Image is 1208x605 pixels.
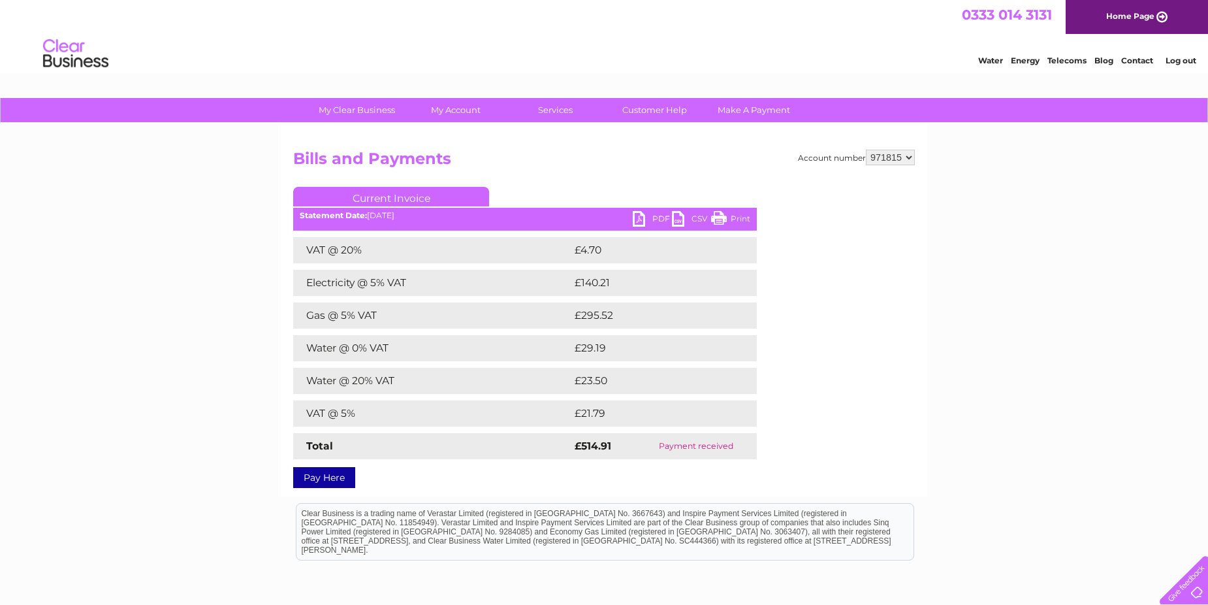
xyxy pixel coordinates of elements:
[601,98,708,122] a: Customer Help
[962,7,1052,23] a: 0333 014 3131
[501,98,609,122] a: Services
[293,401,571,427] td: VAT @ 5%
[672,211,711,230] a: CSV
[1047,56,1087,65] a: Telecoms
[1094,56,1113,65] a: Blog
[293,187,489,206] a: Current Invoice
[402,98,510,122] a: My Account
[293,302,571,329] td: Gas @ 5% VAT
[306,440,333,452] strong: Total
[293,368,571,394] td: Water @ 20% VAT
[296,7,914,63] div: Clear Business is a trading name of Verastar Limited (registered in [GEOGRAPHIC_DATA] No. 3667643...
[293,211,757,220] div: [DATE]
[300,210,367,220] b: Statement Date:
[633,211,672,230] a: PDF
[1121,56,1153,65] a: Contact
[571,401,729,427] td: £21.79
[571,237,726,263] td: £4.70
[571,302,733,329] td: £295.52
[571,368,730,394] td: £23.50
[571,270,732,296] td: £140.21
[303,98,411,122] a: My Clear Business
[293,270,571,296] td: Electricity @ 5% VAT
[700,98,808,122] a: Make A Payment
[42,34,109,74] img: logo.png
[1166,56,1196,65] a: Log out
[1011,56,1040,65] a: Energy
[571,335,729,361] td: £29.19
[978,56,1003,65] a: Water
[798,150,915,165] div: Account number
[711,211,750,230] a: Print
[293,237,571,263] td: VAT @ 20%
[636,433,757,459] td: Payment received
[293,150,915,174] h2: Bills and Payments
[293,467,355,488] a: Pay Here
[293,335,571,361] td: Water @ 0% VAT
[575,440,611,452] strong: £514.91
